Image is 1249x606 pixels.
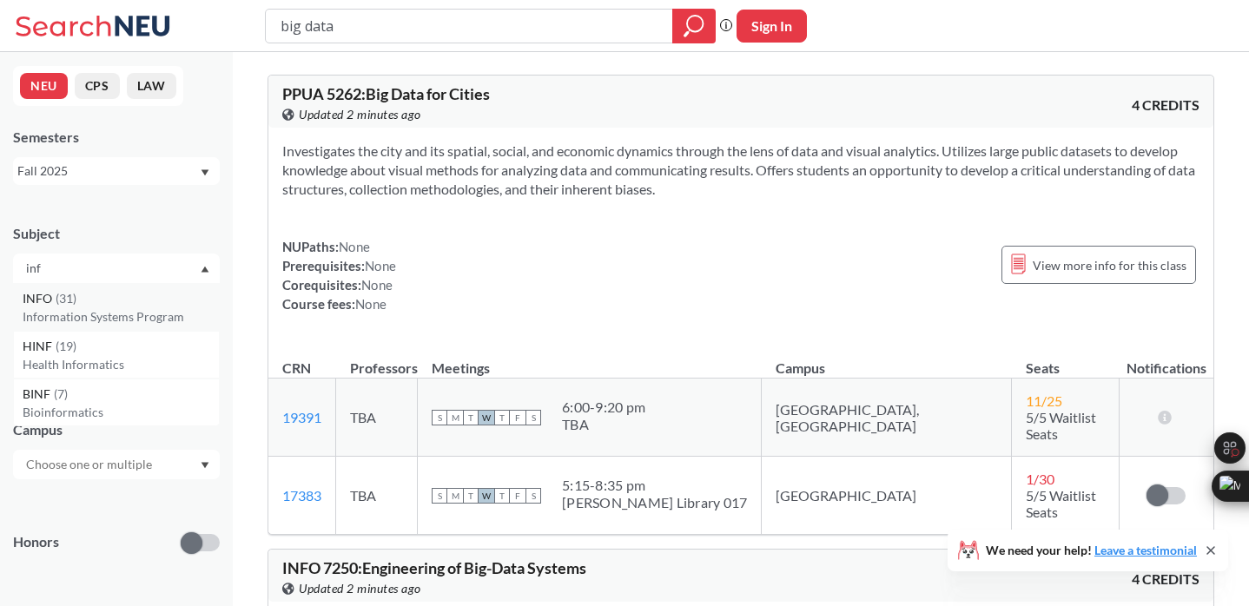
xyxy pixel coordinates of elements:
span: W [479,488,494,504]
div: TBA [562,416,645,433]
td: TBA [336,379,418,457]
input: Choose one or multiple [17,454,163,475]
th: Campus [762,341,1012,379]
svg: Dropdown arrow [201,169,209,176]
th: Professors [336,341,418,379]
span: ( 7 ) [54,386,68,401]
span: T [463,410,479,425]
a: 19391 [282,409,321,425]
div: Fall 2025 [17,161,199,181]
button: NEU [20,73,68,99]
div: 6:00 - 9:20 pm [562,399,645,416]
input: Class, professor, course number, "phrase" [279,11,660,41]
input: Choose one or multiple [17,258,163,279]
button: Sign In [737,10,807,43]
span: ( 19 ) [56,339,76,353]
span: None [365,258,396,273]
th: Meetings [418,341,762,379]
svg: Dropdown arrow [201,462,209,469]
span: INFO [23,289,56,308]
span: S [525,488,541,504]
div: Fall 2025Dropdown arrow [13,157,220,185]
span: S [432,488,447,504]
th: Seats [1012,341,1120,379]
td: TBA [336,457,418,535]
span: ( 31 ) [56,291,76,306]
p: Information Systems Program [23,308,219,326]
div: Dropdown arrowINFO(31)Information Systems ProgramHINF(19)Health InformaticsBINF(7)Bioinformatics [13,254,220,283]
span: T [463,488,479,504]
span: 1 / 30 [1026,471,1054,487]
div: NUPaths: Prerequisites: Corequisites: Course fees: [282,237,396,313]
button: LAW [127,73,176,99]
a: Leave a testimonial [1094,543,1197,557]
span: None [355,296,387,312]
span: View more info for this class [1033,254,1186,276]
span: S [432,410,447,425]
span: Updated 2 minutes ago [299,105,421,124]
button: CPS [75,73,120,99]
span: M [447,410,463,425]
span: BINF [23,385,54,404]
span: None [361,277,393,293]
span: PPUA 5262 : Big Data for Cities [282,84,490,103]
span: 4 CREDITS [1132,96,1199,115]
div: magnifying glass [672,9,716,43]
div: Semesters [13,128,220,147]
div: Campus [13,420,220,439]
span: Updated 2 minutes ago [299,579,421,598]
td: [GEOGRAPHIC_DATA], [GEOGRAPHIC_DATA] [762,379,1012,457]
span: We need your help! [986,544,1197,557]
span: 11 / 25 [1026,392,1062,409]
div: Subject [13,224,220,243]
td: [GEOGRAPHIC_DATA] [762,457,1012,535]
span: None [339,239,370,254]
p: Honors [13,532,59,552]
div: [PERSON_NAME] Library 017 [562,494,747,511]
span: HINF [23,337,56,356]
div: 5:15 - 8:35 pm [562,477,747,494]
p: Health Informatics [23,356,219,373]
span: M [447,488,463,504]
th: Notifications [1119,341,1213,379]
span: 5/5 Waitlist Seats [1026,487,1096,520]
div: Dropdown arrow [13,450,220,479]
span: F [510,410,525,425]
span: 5/5 Waitlist Seats [1026,409,1096,442]
span: S [525,410,541,425]
svg: magnifying glass [684,14,704,38]
section: Investigates the city and its spatial, social, and economic dynamics through the lens of data and... [282,142,1199,199]
span: INFO 7250 : Engineering of Big-Data Systems [282,558,586,577]
a: 17383 [282,487,321,504]
div: CRN [282,359,311,378]
p: Bioinformatics [23,404,219,421]
span: 4 CREDITS [1132,570,1199,589]
span: F [510,488,525,504]
span: T [494,410,510,425]
svg: Dropdown arrow [201,266,209,273]
span: T [494,488,510,504]
span: W [479,410,494,425]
